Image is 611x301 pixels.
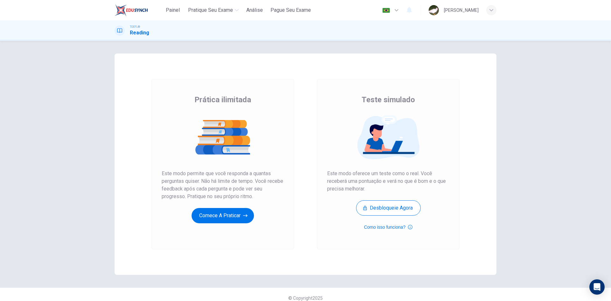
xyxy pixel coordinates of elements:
[268,4,313,16] button: Pague Seu Exame
[362,95,415,105] span: Teste simulado
[130,25,140,29] span: TOEFL®
[356,200,421,216] button: Desbloqueie agora
[163,4,183,16] button: Painel
[589,279,605,295] div: Open Intercom Messenger
[364,223,413,231] button: Como isso funciona?
[186,4,241,16] button: Pratique seu exame
[244,4,265,16] button: Análise
[162,170,284,200] span: Este modo permite que você responda a quantas perguntas quiser. Não há limite de tempo. Você rece...
[270,6,311,14] span: Pague Seu Exame
[188,6,233,14] span: Pratique seu exame
[130,29,149,37] h1: Reading
[192,208,254,223] button: Comece a praticar
[327,170,449,193] span: Este modo oferece um teste como o real. Você receberá uma pontuação e verá no que é bom e o que p...
[115,4,163,17] a: EduSynch logo
[288,296,323,301] span: © Copyright 2025
[166,6,180,14] span: Painel
[429,5,439,15] img: Profile picture
[382,8,390,13] img: pt
[115,4,148,17] img: EduSynch logo
[194,95,251,105] span: Prática ilimitada
[246,6,263,14] span: Análise
[444,6,479,14] div: [PERSON_NAME]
